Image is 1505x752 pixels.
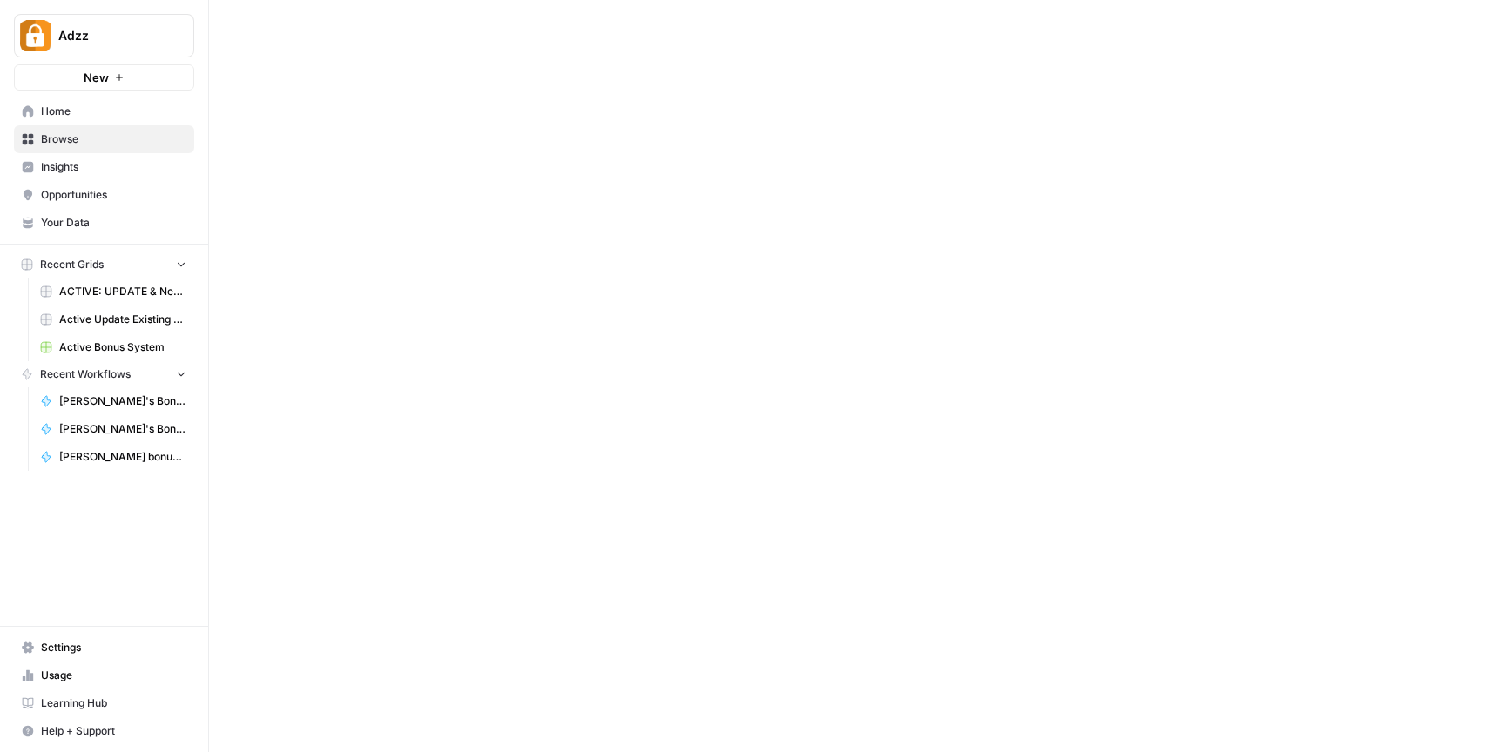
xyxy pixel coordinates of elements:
[58,27,164,44] span: Adzz
[32,443,194,471] a: [PERSON_NAME] bonus to wp - grid specific [PERSON_NAME]
[41,187,186,203] span: Opportunities
[41,104,186,119] span: Home
[59,421,186,437] span: [PERSON_NAME]'s Bonus Text Creation + Language
[32,278,194,305] a: ACTIVE: UPDATE & New Casino Reviews
[14,689,194,717] a: Learning Hub
[59,312,186,327] span: Active Update Existing Post
[14,181,194,209] a: Opportunities
[14,125,194,153] a: Browse
[41,695,186,711] span: Learning Hub
[14,252,194,278] button: Recent Grids
[14,361,194,387] button: Recent Workflows
[20,20,51,51] img: Adzz Logo
[14,14,194,57] button: Workspace: Adzz
[14,634,194,661] a: Settings
[40,366,131,382] span: Recent Workflows
[41,215,186,231] span: Your Data
[14,64,194,91] button: New
[14,717,194,745] button: Help + Support
[41,640,186,655] span: Settings
[14,209,194,237] a: Your Data
[40,257,104,272] span: Recent Grids
[59,339,186,355] span: Active Bonus System
[59,284,186,299] span: ACTIVE: UPDATE & New Casino Reviews
[14,661,194,689] a: Usage
[59,449,186,465] span: [PERSON_NAME] bonus to wp - grid specific [PERSON_NAME]
[41,131,186,147] span: Browse
[32,415,194,443] a: [PERSON_NAME]'s Bonus Text Creation + Language
[41,668,186,683] span: Usage
[32,387,194,415] a: [PERSON_NAME]'s Bonus Text Creation [PERSON_NAME]
[41,723,186,739] span: Help + Support
[14,153,194,181] a: Insights
[84,69,109,86] span: New
[41,159,186,175] span: Insights
[59,393,186,409] span: [PERSON_NAME]'s Bonus Text Creation [PERSON_NAME]
[32,305,194,333] a: Active Update Existing Post
[32,333,194,361] a: Active Bonus System
[14,97,194,125] a: Home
